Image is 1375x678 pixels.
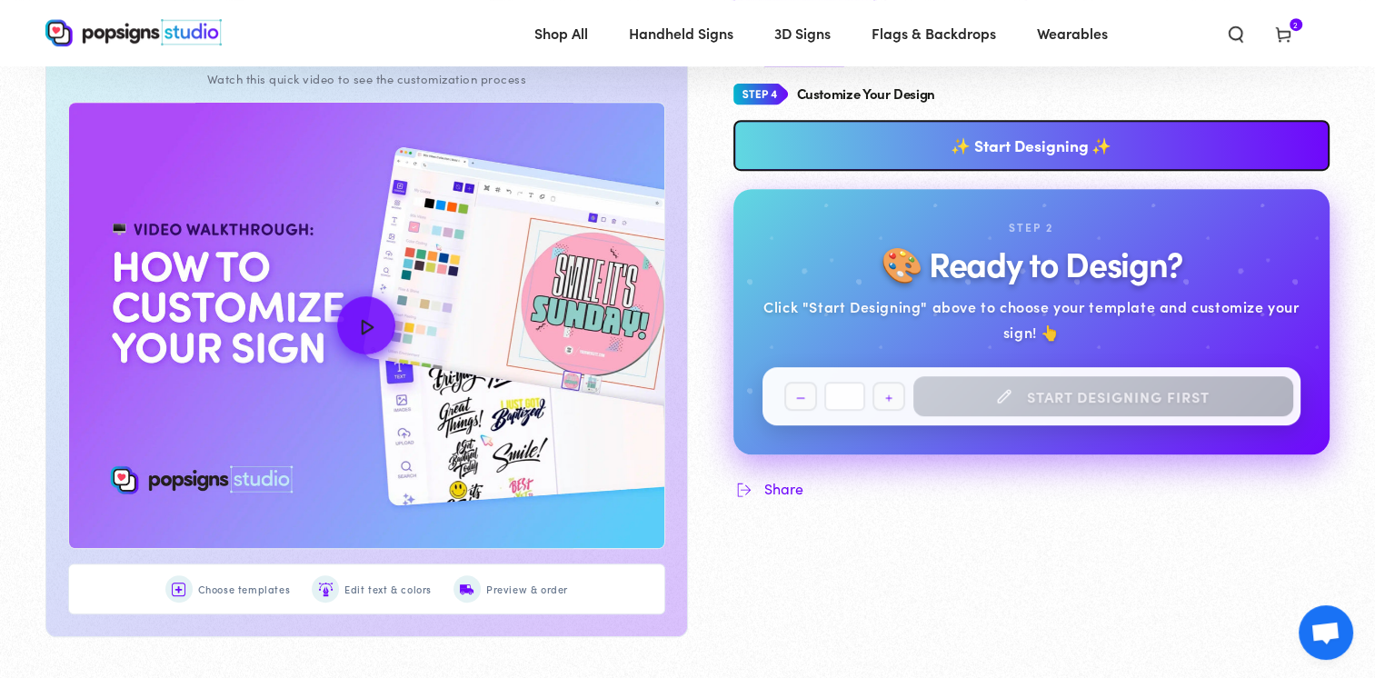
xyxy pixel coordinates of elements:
img: Step 4 [733,77,788,111]
span: Choose templates [198,581,291,599]
button: Share [733,477,803,499]
span: 2 [1293,18,1299,31]
button: How to Customize Your Design [69,103,664,548]
a: Shop All [521,9,602,57]
a: Open chat [1299,605,1353,660]
span: Handheld Signs [629,20,733,46]
a: 3D Signs [761,9,844,57]
span: Share [764,480,803,497]
span: Edit text & colors [344,581,432,599]
span: Wearables [1037,20,1108,46]
a: Wearables [1023,9,1121,57]
h4: Customize Your Design [797,86,935,102]
img: Choose templates [172,583,185,596]
div: Click "Start Designing" above to choose your template and customize your sign! 👆 [762,294,1301,346]
span: Shop All [534,20,588,46]
h2: 🎨 Ready to Design? [881,244,1182,282]
a: Handheld Signs [615,9,747,57]
span: 3D Signs [774,20,831,46]
summary: Search our site [1212,13,1260,53]
img: Edit text & colors [319,583,333,596]
img: Preview & order [460,583,473,596]
span: Flags & Backdrops [872,20,996,46]
a: ✨ Start Designing ✨ [733,120,1330,171]
a: Flags & Backdrops [858,9,1010,57]
div: Step 2 [1009,218,1053,238]
div: Watch this quick video to see the customization process [68,71,665,87]
span: Preview & order [486,581,568,599]
img: Popsigns Studio [45,19,222,46]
